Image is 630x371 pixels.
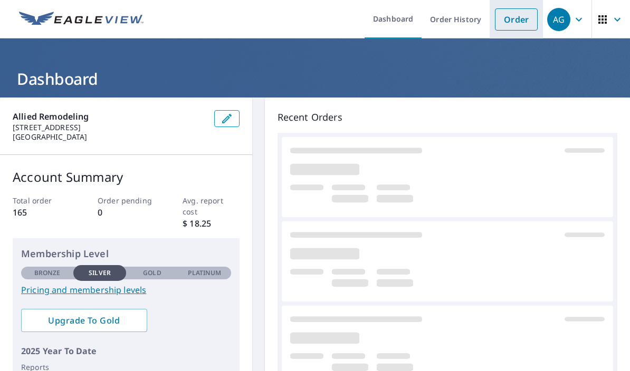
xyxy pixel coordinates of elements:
[21,284,231,296] a: Pricing and membership levels
[13,68,617,90] h1: Dashboard
[547,8,570,31] div: AG
[188,268,221,278] p: Platinum
[30,315,139,326] span: Upgrade To Gold
[278,110,617,124] p: Recent Orders
[13,110,206,123] p: Allied Remodeling
[13,195,69,206] p: Total order
[13,168,240,187] p: Account Summary
[183,217,239,230] p: $ 18.25
[21,345,231,357] p: 2025 Year To Date
[89,268,111,278] p: Silver
[183,195,239,217] p: Avg. report cost
[495,8,538,31] a: Order
[19,12,144,27] img: EV Logo
[21,247,231,261] p: Membership Level
[143,268,161,278] p: Gold
[13,206,69,219] p: 165
[13,132,206,142] p: [GEOGRAPHIC_DATA]
[34,268,61,278] p: Bronze
[21,309,147,332] a: Upgrade To Gold
[98,206,154,219] p: 0
[13,123,206,132] p: [STREET_ADDRESS]
[98,195,154,206] p: Order pending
